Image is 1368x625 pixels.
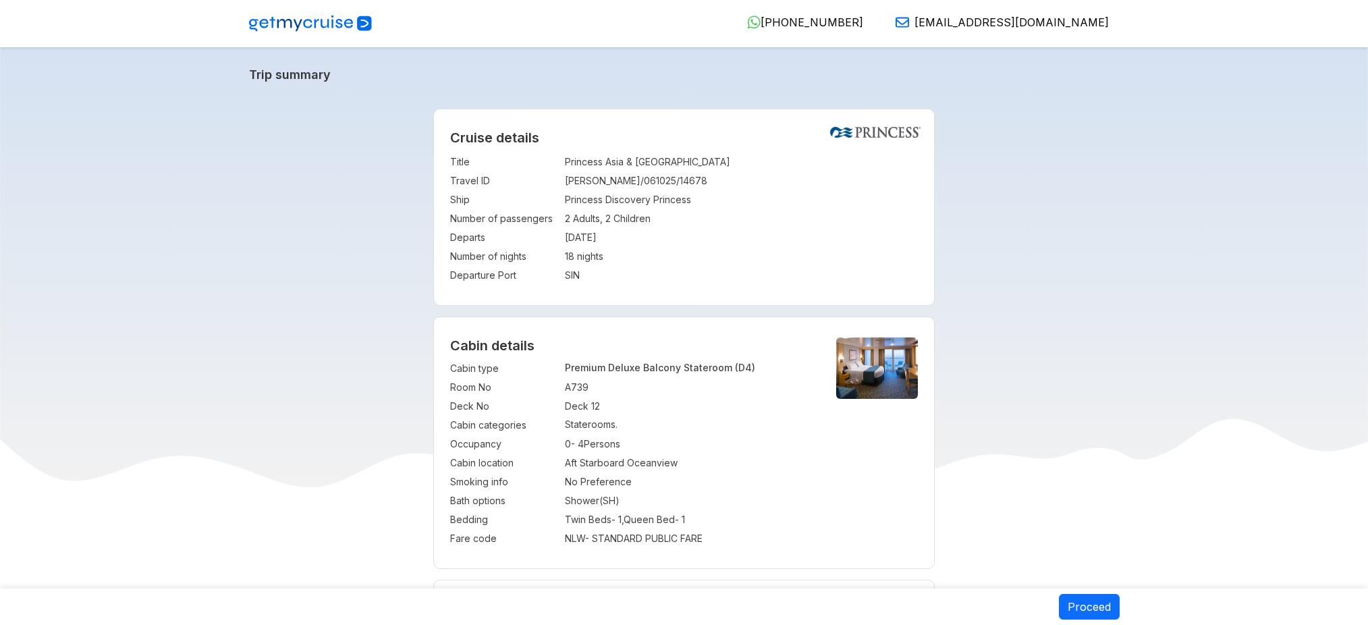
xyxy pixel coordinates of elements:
[565,266,918,285] td: SIN
[558,435,565,454] td: :
[450,228,558,247] td: Departs
[450,153,558,171] td: Title
[558,529,565,548] td: :
[558,171,565,190] td: :
[450,359,558,378] td: Cabin type
[558,247,565,266] td: :
[450,397,558,416] td: Deck No
[565,397,813,416] td: Deck 12
[558,510,565,529] td: :
[450,266,558,285] td: Departure Port
[747,16,761,29] img: WhatsApp
[565,247,918,266] td: 18 nights
[450,337,918,354] h4: Cabin details
[450,190,558,209] td: Ship
[565,454,813,472] td: Aft Starboard Oceanview
[558,378,565,397] td: :
[249,67,1120,82] a: Trip summary
[558,209,565,228] td: :
[558,491,565,510] td: :
[735,362,755,373] span: (D4)
[450,209,558,228] td: Number of passengers
[565,472,813,491] td: No Preference
[450,247,558,266] td: Number of nights
[565,418,813,430] p: Staterooms.
[565,153,918,171] td: Princess Asia & [GEOGRAPHIC_DATA]
[565,435,813,454] td: 0 - 4 Persons
[558,153,565,171] td: :
[558,397,565,416] td: :
[450,491,558,510] td: Bath options
[1059,594,1120,620] button: Proceed
[558,190,565,209] td: :
[558,266,565,285] td: :
[624,514,685,525] span: Queen Bed - 1
[558,472,565,491] td: :
[450,529,558,548] td: Fare code
[450,435,558,454] td: Occupancy
[565,532,813,545] div: NLW - STANDARD PUBLIC FARE
[761,16,863,29] span: [PHONE_NUMBER]
[565,190,918,209] td: Princess Discovery Princess
[450,510,558,529] td: Bedding
[558,359,565,378] td: :
[565,209,918,228] td: 2 Adults, 2 Children
[565,491,813,510] td: Shower ( SH )
[565,228,918,247] td: [DATE]
[896,16,909,29] img: Email
[450,130,918,146] h2: Cruise details
[450,454,558,472] td: Cabin location
[558,416,565,435] td: :
[914,16,1109,29] span: [EMAIL_ADDRESS][DOMAIN_NAME]
[565,378,813,397] td: A739
[450,472,558,491] td: Smoking info
[450,416,558,435] td: Cabin categories
[558,228,565,247] td: :
[450,378,558,397] td: Room No
[450,171,558,190] td: Travel ID
[558,454,565,472] td: :
[565,362,813,373] p: Premium Deluxe Balcony Stateroom
[565,171,918,190] td: [PERSON_NAME]/061025/14678
[565,514,624,525] span: Twin Beds - 1 ,
[736,16,863,29] a: [PHONE_NUMBER]
[885,16,1109,29] a: [EMAIL_ADDRESS][DOMAIN_NAME]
